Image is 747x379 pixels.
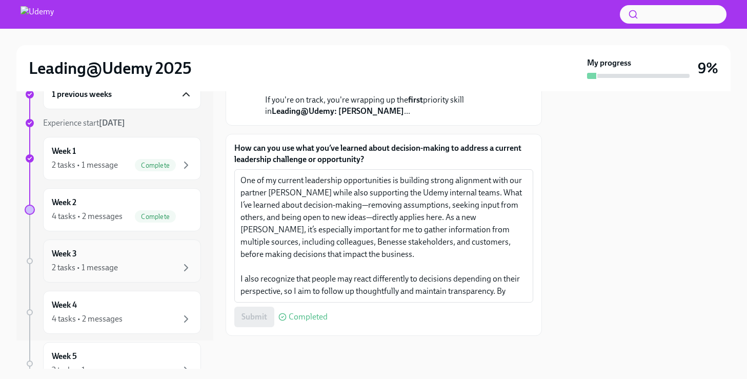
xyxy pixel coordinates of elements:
h6: Week 1 [52,146,76,157]
a: Week 44 tasks • 2 messages [25,291,201,334]
div: 2 tasks • 1 message [52,159,118,171]
span: Completed [289,313,328,321]
h3: 9% [698,59,718,77]
strong: [DATE] [99,118,125,128]
span: Experience start [43,118,125,128]
h6: Week 4 [52,300,77,311]
div: 2 tasks • 1 message [52,262,118,273]
h6: Week 3 [52,248,77,260]
strong: Leading@Udemy: [PERSON_NAME] [272,106,404,116]
p: If you're on track, you're wrapping up the priority skill in ... [265,94,513,117]
h6: Week 5 [52,351,77,362]
span: Complete [135,162,176,169]
strong: first [408,95,423,105]
a: Week 32 tasks • 1 message [25,240,201,283]
img: Udemy [21,6,54,23]
strong: My progress [587,57,631,69]
textarea: One of my current leadership opportunities is building strong alignment with our partner [PERSON_... [240,174,527,297]
h6: Week 2 [52,197,76,208]
div: 4 tasks • 2 messages [52,211,123,222]
a: Week 24 tasks • 2 messagesComplete [25,188,201,231]
h2: Leading@Udemy 2025 [29,58,192,78]
span: Complete [135,213,176,221]
div: 1 previous weeks [43,79,201,109]
a: Week 12 tasks • 1 messageComplete [25,137,201,180]
a: Experience start[DATE] [25,117,201,129]
div: 2 tasks • 1 message [52,365,118,376]
h6: 1 previous weeks [52,89,112,100]
label: How can you use what you’ve learned about decision-making to address a current leadership challen... [234,143,533,165]
div: 4 tasks • 2 messages [52,313,123,325]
